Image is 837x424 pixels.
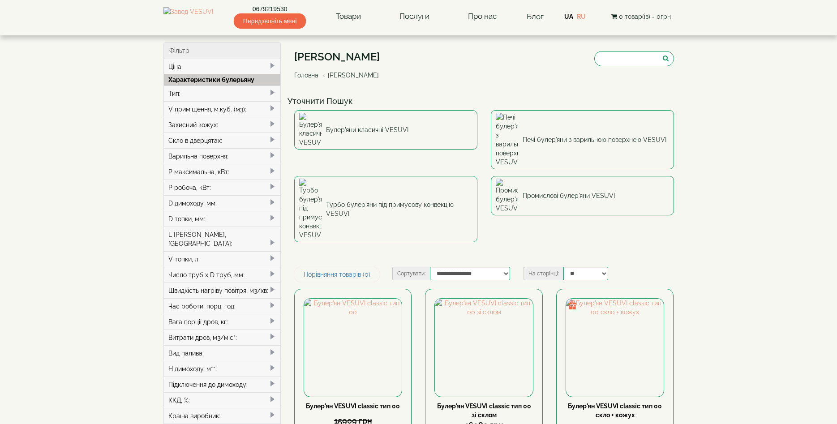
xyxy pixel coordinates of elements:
label: Сортувати: [392,267,430,280]
div: V приміщення, м.куб. (м3): [164,101,281,117]
div: Витрати дров, м3/міс*: [164,330,281,345]
a: Булер'яни класичні VESUVI Булер'яни класичні VESUVI [294,110,477,150]
div: Вага порції дров, кг: [164,314,281,330]
a: Булер'ян VESUVI classic тип 00 зі склом [437,403,531,419]
div: Ціна [164,59,281,74]
div: Характеристики булерьяну [164,74,281,86]
div: Скло в дверцятах: [164,133,281,148]
div: Підключення до димоходу: [164,377,281,392]
a: Послуги [391,6,438,27]
img: gift [568,300,577,309]
a: RU [577,13,586,20]
img: Булер'ян VESUVI classic тип 00 зі склом [435,299,532,396]
img: Турбо булер'яни під примусову конвекцію VESUVI [299,179,322,240]
div: L [PERSON_NAME], [GEOGRAPHIC_DATA]: [164,227,281,251]
button: 0 товар(ів) - 0грн [609,12,674,21]
div: Швидкість нагріву повітря, м3/хв: [164,283,281,298]
a: Промислові булер'яни VESUVI Промислові булер'яни VESUVI [491,176,674,215]
img: Булер'ян VESUVI classic тип 00 скло + кожух [566,299,664,396]
div: V топки, л: [164,251,281,267]
div: Фільтр [164,43,281,59]
div: Час роботи, порц. год: [164,298,281,314]
img: Промислові булер'яни VESUVI [496,179,518,213]
a: Печі булер'яни з варильною поверхнею VESUVI Печі булер'яни з варильною поверхнею VESUVI [491,110,674,169]
div: Число труб x D труб, мм: [164,267,281,283]
label: На сторінці: [524,267,563,280]
div: Тип: [164,86,281,101]
div: ККД, %: [164,392,281,408]
div: Варильна поверхня: [164,148,281,164]
img: Булер'яни класичні VESUVI [299,113,322,147]
div: Вид палива: [164,345,281,361]
img: Печі булер'яни з варильною поверхнею VESUVI [496,113,518,167]
span: Передзвоніть мені [234,13,306,29]
h4: Уточнити Пошук [288,97,681,106]
span: 0 товар(ів) - 0грн [619,13,671,20]
div: H димоходу, м**: [164,361,281,377]
div: D топки, мм: [164,211,281,227]
a: UA [564,13,573,20]
img: Завод VESUVI [163,7,213,26]
img: Булер'ян VESUVI classic тип 00 [304,299,402,396]
div: Захисний кожух: [164,117,281,133]
a: Порівняння товарів (0) [294,267,380,282]
a: Про нас [459,6,506,27]
div: P робоча, кВт: [164,180,281,195]
a: Блог [527,12,544,21]
li: [PERSON_NAME] [320,71,379,80]
a: Булер'ян VESUVI classic тип 00 [306,403,400,410]
a: Головна [294,72,318,79]
div: P максимальна, кВт: [164,164,281,180]
a: 0679219530 [234,4,306,13]
h1: [PERSON_NAME] [294,51,386,63]
a: Булер'ян VESUVI classic тип 00 скло + кожух [568,403,662,419]
div: Країна виробник: [164,408,281,424]
a: Товари [327,6,370,27]
a: Турбо булер'яни під примусову конвекцію VESUVI Турбо булер'яни під примусову конвекцію VESUVI [294,176,477,242]
div: D димоходу, мм: [164,195,281,211]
